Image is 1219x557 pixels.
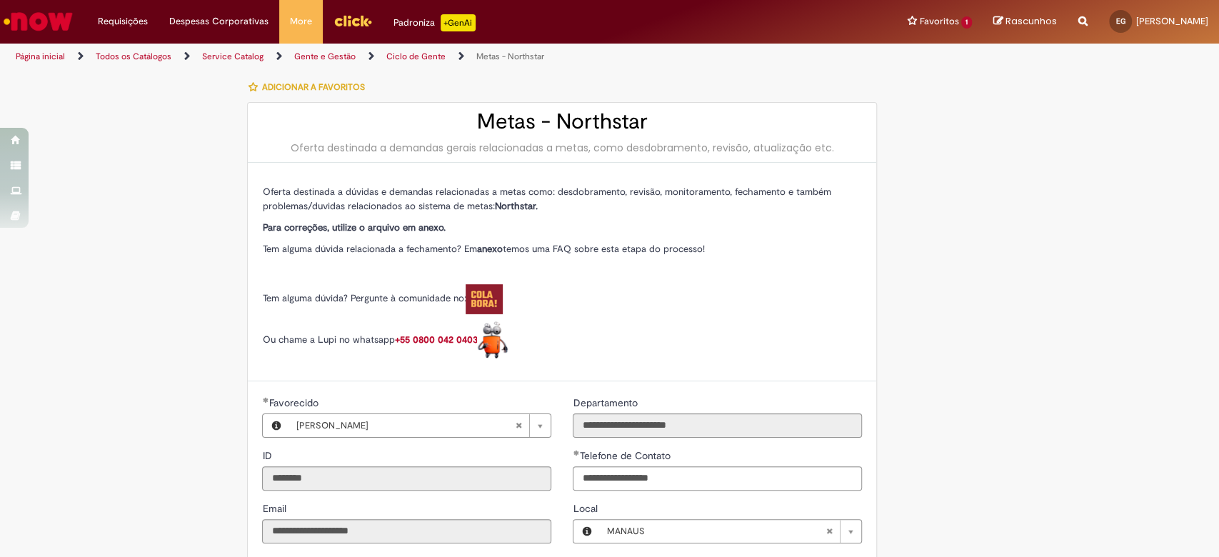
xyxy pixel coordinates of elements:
[476,51,544,62] a: Metas - Northstar
[262,502,289,515] span: Somente leitura - Email
[262,333,508,346] span: Ou chame a Lupi no whatsapp
[494,200,537,212] strong: Northstar.
[96,51,171,62] a: Todos os Catálogos
[919,14,958,29] span: Favoritos
[573,466,862,491] input: Telefone de Contato
[394,333,508,346] a: +55 0800 042 0403
[573,396,640,410] label: Somente leitura - Departamento
[263,414,289,437] button: Favorecido, Visualizar este registro Erika Da Silva Guedes
[961,16,972,29] span: 1
[1136,15,1208,27] span: [PERSON_NAME]
[262,501,289,516] label: Somente leitura - Email
[393,14,476,31] div: Padroniza
[269,396,321,409] span: Necessários - Favorecido
[1116,16,1125,26] span: EG
[508,414,529,437] abbr: Limpar campo Favorecido
[441,14,476,31] p: +GenAi
[296,414,515,437] span: [PERSON_NAME]
[599,520,861,543] a: MANAUSLimpar campo Local
[573,520,599,543] button: Local, Visualizar este registro MANAUS
[16,51,65,62] a: Página inicial
[202,51,264,62] a: Service Catalog
[993,15,1057,29] a: Rascunhos
[262,448,274,463] label: Somente leitura - ID
[573,502,600,515] span: Local
[818,520,840,543] abbr: Limpar campo Local
[1005,14,1057,28] span: Rascunhos
[573,413,862,438] input: Departamento
[262,292,503,304] span: Tem alguma dúvida? Pergunte à comunidade no:
[606,520,826,543] span: MANAUS
[333,10,372,31] img: click_logo_yellow_360x200.png
[262,243,704,255] span: Tem alguma dúvida relacionada a fechamento? Em temos uma FAQ sobre esta etapa do processo!
[466,284,503,314] img: Colabora%20logo.pngx
[262,110,862,134] h2: Metas - Northstar
[477,321,508,359] img: Lupi%20logo.pngx
[290,14,312,29] span: More
[262,519,551,543] input: Email
[262,141,862,155] div: Oferta destinada a demandas gerais relacionadas a metas, como desdobramento, revisão, atualização...
[262,449,274,462] span: Somente leitura - ID
[289,414,551,437] a: [PERSON_NAME]Limpar campo Favorecido
[247,72,372,102] button: Adicionar a Favoritos
[11,44,802,70] ul: Trilhas de página
[262,466,551,491] input: ID
[294,51,356,62] a: Gente e Gestão
[261,81,364,93] span: Adicionar a Favoritos
[169,14,269,29] span: Despesas Corporativas
[386,51,446,62] a: Ciclo de Gente
[476,243,502,255] strong: anexo
[1,7,75,36] img: ServiceNow
[262,186,831,212] span: Oferta destinada a dúvidas e demandas relacionadas a metas como: desdobramento, revisão, monitora...
[98,14,148,29] span: Requisições
[573,450,579,456] span: Obrigatório Preenchido
[466,292,503,304] a: Colabora
[579,449,673,462] span: Telefone de Contato
[262,397,269,403] span: Obrigatório Preenchido
[573,396,640,409] span: Somente leitura - Departamento
[262,221,445,234] strong: Para correções, utilize o arquivo em anexo.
